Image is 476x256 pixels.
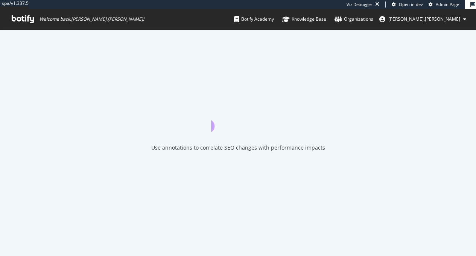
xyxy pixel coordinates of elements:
[399,2,423,7] span: Open in dev
[436,2,459,7] span: Admin Page
[335,9,373,29] a: Organizations
[234,15,274,23] div: Botify Academy
[234,9,274,29] a: Botify Academy
[373,13,472,25] button: [PERSON_NAME].[PERSON_NAME]
[388,16,460,22] span: alex.johnson
[429,2,459,8] a: Admin Page
[282,15,326,23] div: Knowledge Base
[282,9,326,29] a: Knowledge Base
[392,2,423,8] a: Open in dev
[335,15,373,23] div: Organizations
[40,16,144,22] span: Welcome back, [PERSON_NAME].[PERSON_NAME] !
[347,2,374,8] div: Viz Debugger:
